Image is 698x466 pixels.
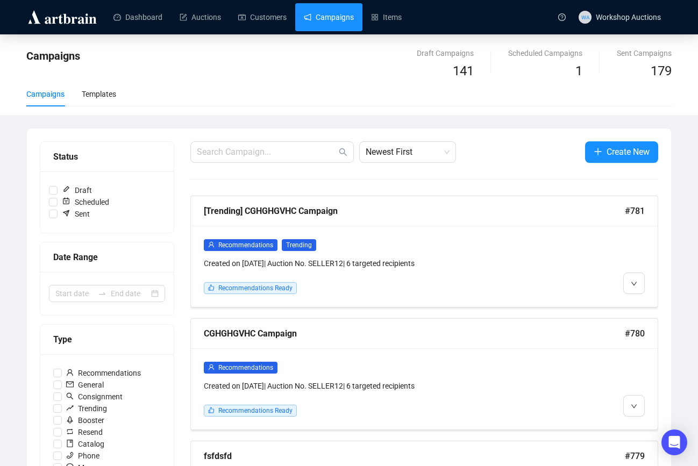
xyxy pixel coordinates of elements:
span: 179 [651,63,672,78]
span: Resend [62,426,107,438]
div: CGHGHGVHC Campaign [204,327,625,340]
span: Recommendations Ready [218,407,293,414]
span: Workshop Auctions [596,13,661,21]
div: Created on [DATE] | Auction No. SELLER12 | 6 targeted recipients [204,257,533,269]
a: Customers [238,3,287,31]
span: Recommendations [218,241,273,249]
span: Consignment [62,391,127,403]
a: [Trending] CGHGHGVHC Campaign#781userRecommendationsTrendingCreated on [DATE]| Auction No. SELLER... [190,196,658,307]
span: rocket [66,416,74,424]
span: Campaigns [26,49,80,62]
span: Sent [58,208,94,220]
span: question-circle [558,13,566,21]
span: #779 [625,449,645,463]
input: Search Campaign... [197,146,337,159]
div: Status [53,150,161,163]
span: like [208,284,215,291]
span: Recommendations Ready [218,284,293,292]
input: End date [111,288,149,299]
span: Trending [62,403,111,414]
div: Date Range [53,250,161,264]
span: Scheduled [58,196,113,208]
span: 141 [453,63,474,78]
button: Create New [585,141,658,163]
span: book [66,440,74,447]
img: logo [26,9,98,26]
span: rise [66,404,74,412]
span: Trending [282,239,316,251]
span: Newest First [366,142,450,162]
div: [Trending] CGHGHGVHC Campaign [204,204,625,218]
span: Recommendations [218,364,273,371]
span: Recommendations [62,367,145,379]
span: user [208,364,215,370]
a: Dashboard [113,3,162,31]
span: user [208,241,215,248]
a: CGHGHGVHC Campaign#780userRecommendationsCreated on [DATE]| Auction No. SELLER12| 6 targeted reci... [190,318,658,430]
span: phone [66,451,74,459]
span: to [98,289,106,298]
span: General [62,379,108,391]
span: Booster [62,414,109,426]
span: down [631,281,637,287]
div: Draft Campaigns [417,47,474,59]
span: 1 [575,63,582,78]
a: Items [371,3,402,31]
div: Campaigns [26,88,65,100]
div: fsfdsfd [204,449,625,463]
span: Draft [58,184,96,196]
div: Templates [82,88,116,100]
span: WA [581,12,589,21]
div: Open Intercom Messenger [661,429,687,455]
span: Create New [607,145,650,159]
span: swap-right [98,289,106,298]
div: Created on [DATE] | Auction No. SELLER12 | 6 targeted recipients [204,380,533,392]
a: Campaigns [304,3,354,31]
span: #781 [625,204,645,218]
span: mail [66,381,74,388]
span: Catalog [62,438,109,450]
span: like [208,407,215,413]
span: #780 [625,327,645,340]
span: search [339,148,347,156]
div: Sent Campaigns [617,47,672,59]
div: Type [53,333,161,346]
div: Scheduled Campaigns [508,47,582,59]
span: plus [594,147,602,156]
span: user [66,369,74,376]
span: Phone [62,450,104,462]
span: down [631,403,637,410]
a: Auctions [180,3,221,31]
input: Start date [55,288,94,299]
span: search [66,392,74,400]
span: retweet [66,428,74,435]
